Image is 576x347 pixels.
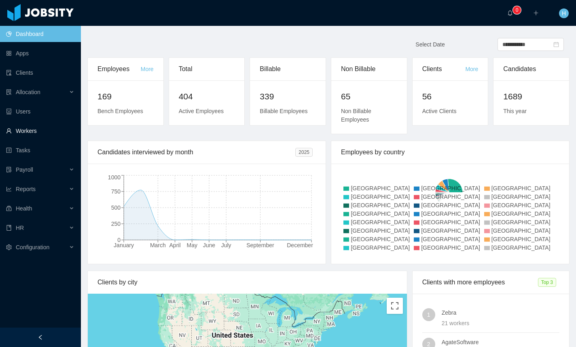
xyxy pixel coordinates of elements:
span: [GEOGRAPHIC_DATA] [351,202,410,208]
span: [GEOGRAPHIC_DATA] [491,244,551,251]
span: Select Date [415,41,445,48]
span: [GEOGRAPHIC_DATA] [351,210,410,217]
a: icon: userWorkers [6,123,74,139]
a: icon: robotUsers [6,103,74,120]
a: icon: appstoreApps [6,45,74,61]
tspan: March [150,242,166,248]
a: More [141,66,154,72]
span: Reports [16,186,36,192]
div: Clients by city [97,271,397,294]
sup: 0 [513,6,521,14]
span: 2025 [295,148,313,157]
span: [GEOGRAPHIC_DATA] [421,236,480,242]
div: Candidates [503,58,559,80]
span: Billable Employees [260,108,307,114]
span: [GEOGRAPHIC_DATA] [421,227,480,234]
div: Billable [260,58,316,80]
span: [GEOGRAPHIC_DATA] [491,219,551,225]
div: Employees [97,58,141,80]
tspan: April [169,242,181,248]
tspan: May [187,242,197,248]
h2: 169 [97,90,154,103]
span: H [562,8,566,18]
span: Allocation [16,89,40,95]
h2: 1689 [503,90,559,103]
span: Payroll [16,166,33,173]
span: Bench Employees [97,108,143,114]
span: This year [503,108,527,114]
a: icon: pie-chartDashboard [6,26,74,42]
span: Non Billable Employees [341,108,371,123]
tspan: 250 [111,221,121,227]
tspan: December [287,242,313,248]
span: [GEOGRAPHIC_DATA] [351,227,410,234]
i: icon: file-protect [6,167,12,172]
span: HR [16,225,24,231]
span: [GEOGRAPHIC_DATA] [491,193,551,200]
span: [GEOGRAPHIC_DATA] [491,210,551,217]
span: [GEOGRAPHIC_DATA] [491,202,551,208]
tspan: 0 [117,237,121,243]
span: [GEOGRAPHIC_DATA] [421,193,480,200]
span: Active Employees [179,108,224,114]
h2: 65 [341,90,397,103]
h4: AgateSoftware [442,338,559,347]
span: [GEOGRAPHIC_DATA] [421,219,480,225]
h4: Zebra [442,308,559,317]
tspan: January [114,242,134,248]
span: [GEOGRAPHIC_DATA] [491,227,551,234]
tspan: July [221,242,231,248]
i: icon: setting [6,244,12,250]
span: 1 [427,308,430,321]
button: Toggle fullscreen view [387,298,403,314]
div: Candidates interviewed by month [97,141,295,164]
span: Configuration [16,244,49,250]
span: [GEOGRAPHIC_DATA] [421,244,480,251]
h2: 56 [422,90,479,103]
div: Total [179,58,235,80]
div: 21 workers [442,319,559,328]
span: [GEOGRAPHIC_DATA] [421,185,480,191]
tspan: 500 [111,204,121,211]
span: [GEOGRAPHIC_DATA] [351,193,410,200]
h2: 404 [179,90,235,103]
div: Non Billable [341,58,397,80]
tspan: 1000 [108,174,121,181]
i: icon: book [6,225,12,231]
a: icon: profileTasks [6,142,74,158]
tspan: 750 [111,188,121,195]
span: [GEOGRAPHIC_DATA] [421,210,480,217]
h2: 339 [260,90,316,103]
div: Clients [422,58,466,80]
a: icon: auditClients [6,65,74,81]
i: icon: line-chart [6,186,12,192]
div: Employees by country [341,141,559,164]
span: [GEOGRAPHIC_DATA] [491,236,551,242]
span: Top 3 [538,278,556,287]
i: icon: medicine-box [6,206,12,211]
a: More [465,66,478,72]
i: icon: calendar [553,42,559,47]
span: Health [16,205,32,212]
span: [GEOGRAPHIC_DATA] [351,219,410,225]
span: Active Clients [422,108,457,114]
i: icon: bell [507,10,513,16]
tspan: September [246,242,274,248]
i: icon: solution [6,89,12,95]
i: icon: plus [533,10,539,16]
tspan: June [203,242,216,248]
span: [GEOGRAPHIC_DATA] [351,185,410,191]
span: [GEOGRAPHIC_DATA] [351,244,410,251]
span: [GEOGRAPHIC_DATA] [421,202,480,208]
span: [GEOGRAPHIC_DATA] [491,185,551,191]
span: [GEOGRAPHIC_DATA] [351,236,410,242]
div: Clients with more employees [422,271,538,294]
